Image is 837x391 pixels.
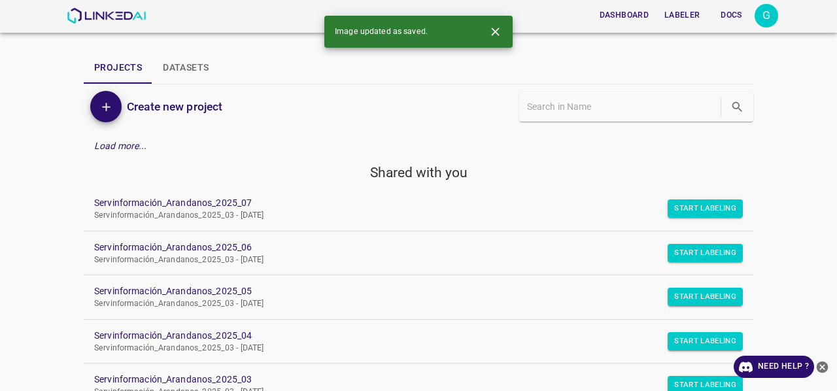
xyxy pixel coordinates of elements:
[668,288,743,306] button: Start Labeling
[659,5,705,26] button: Labeler
[127,97,222,116] h6: Create new project
[335,26,428,38] span: Image updated as saved.
[84,52,152,84] button: Projects
[668,199,743,218] button: Start Labeling
[84,163,753,182] h5: Shared with you
[708,2,755,29] a: Docs
[90,91,122,122] button: Add
[94,210,722,222] p: Servinformación_Arandanos_2025_03 - [DATE]
[67,8,146,24] img: LinkedAI
[94,254,722,266] p: Servinformación_Arandanos_2025_03 - [DATE]
[94,241,722,254] a: Servinformación_Arandanos_2025_06
[94,141,147,151] em: Load more...
[592,2,657,29] a: Dashboard
[668,332,743,350] button: Start Labeling
[94,284,722,298] a: Servinformación_Arandanos_2025_05
[668,244,743,262] button: Start Labeling
[527,97,718,116] input: Search in Name
[724,93,751,120] button: search
[94,298,722,310] p: Servinformación_Arandanos_2025_03 - [DATE]
[94,329,722,343] a: Servinformación_Arandanos_2025_04
[814,356,830,378] button: close-help
[94,343,722,354] p: Servinformación_Arandanos_2025_03 - [DATE]
[122,97,222,116] a: Create new project
[84,134,753,158] div: Load more...
[483,20,507,44] button: Close
[657,2,708,29] a: Labeler
[94,373,722,386] a: Servinformación_Arandanos_2025_03
[152,52,219,84] button: Datasets
[594,5,654,26] button: Dashboard
[94,196,722,210] a: Servinformación_Arandanos_2025_07
[710,5,752,26] button: Docs
[755,4,778,27] div: G
[755,4,778,27] button: Open settings
[734,356,814,378] a: Need Help ?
